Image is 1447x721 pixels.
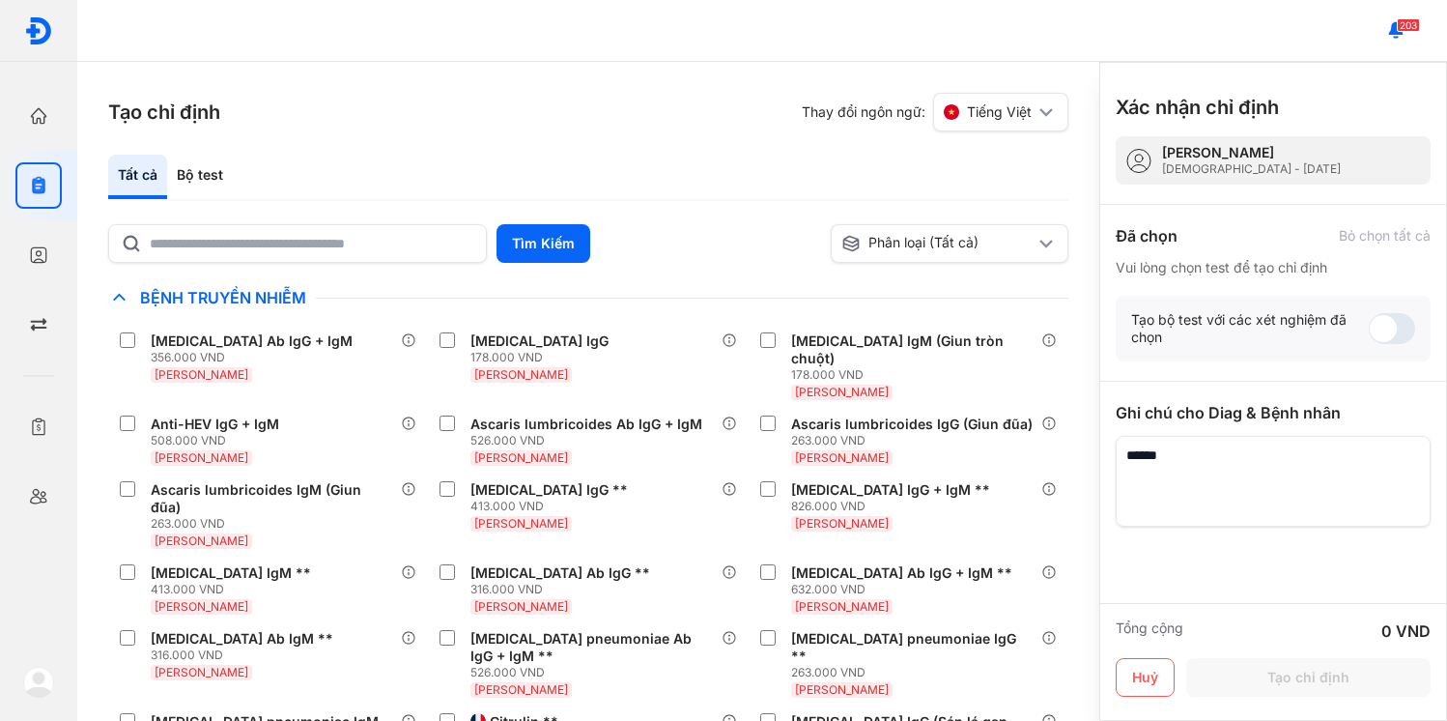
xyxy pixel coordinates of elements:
[795,385,889,399] span: [PERSON_NAME]
[474,682,568,697] span: [PERSON_NAME]
[497,224,590,263] button: Tìm Kiếm
[151,564,311,582] div: [MEDICAL_DATA] IgM **
[791,564,1012,582] div: [MEDICAL_DATA] Ab IgG + IgM **
[474,367,568,382] span: [PERSON_NAME]
[470,630,713,665] div: [MEDICAL_DATA] pneumoniae Ab IgG + IgM **
[155,665,248,679] span: [PERSON_NAME]
[795,599,889,614] span: [PERSON_NAME]
[802,93,1068,131] div: Thay đổi ngôn ngữ:
[474,599,568,614] span: [PERSON_NAME]
[1116,224,1177,247] div: Đã chọn
[108,155,167,199] div: Tất cả
[470,582,658,597] div: 316.000 VND
[1116,94,1279,121] h3: Xác nhận chỉ định
[967,103,1032,121] span: Tiếng Việt
[1116,259,1431,276] div: Vui lòng chọn test để tạo chỉ định
[795,450,889,465] span: [PERSON_NAME]
[791,499,998,514] div: 826.000 VND
[470,416,702,433] div: Ascaris lumbricoides Ab IgG + IgM
[791,433,1040,448] div: 263.000 VND
[795,516,889,531] span: [PERSON_NAME]
[791,416,1033,433] div: Ascaris lumbricoides IgG (Giun đũa)
[23,667,54,698] img: logo
[474,450,568,465] span: [PERSON_NAME]
[151,433,287,448] div: 508.000 VND
[167,155,233,199] div: Bộ test
[474,516,568,531] span: [PERSON_NAME]
[1131,311,1369,346] div: Tạo bộ test với các xét nghiệm đã chọn
[108,99,220,126] h3: Tạo chỉ định
[791,367,1041,383] div: 178.000 VND
[1116,401,1431,424] div: Ghi chú cho Diag & Bệnh nhân
[1116,658,1175,697] button: Huỷ
[130,288,316,307] span: Bệnh Truyền Nhiễm
[470,332,609,350] div: [MEDICAL_DATA] IgG
[470,350,616,365] div: 178.000 VND
[1162,161,1341,177] div: [DEMOGRAPHIC_DATA] - [DATE]
[1397,18,1420,32] span: 203
[151,582,319,597] div: 413.000 VND
[151,416,279,433] div: Anti-HEV IgG + IgM
[24,16,53,45] img: logo
[470,433,710,448] div: 526.000 VND
[791,582,1020,597] div: 632.000 VND
[791,332,1034,367] div: [MEDICAL_DATA] IgM (Giun tròn chuột)
[1116,620,1183,643] div: Tổng cộng
[1186,658,1431,697] button: Tạo chỉ định
[155,367,248,382] span: [PERSON_NAME]
[791,481,990,499] div: [MEDICAL_DATA] IgG + IgM **
[470,665,721,680] div: 526.000 VND
[151,332,353,350] div: [MEDICAL_DATA] Ab IgG + IgM
[791,630,1034,665] div: [MEDICAL_DATA] pneumoniae IgG **
[795,682,889,697] span: [PERSON_NAME]
[1162,144,1341,161] div: [PERSON_NAME]
[155,534,248,548] span: [PERSON_NAME]
[151,350,360,365] div: 356.000 VND
[470,564,650,582] div: [MEDICAL_DATA] Ab IgG **
[151,516,401,532] div: 263.000 VND
[155,450,248,465] span: [PERSON_NAME]
[791,665,1041,680] div: 263.000 VND
[470,481,628,499] div: [MEDICAL_DATA] IgG **
[470,499,636,514] div: 413.000 VND
[151,630,333,648] div: [MEDICAL_DATA] Ab IgM **
[151,481,393,516] div: Ascaris lumbricoides IgM (Giun đũa)
[841,234,1036,253] div: Phân loại (Tất cả)
[151,648,341,663] div: 316.000 VND
[155,599,248,614] span: [PERSON_NAME]
[1339,227,1431,245] div: Bỏ chọn tất cả
[1381,620,1431,643] div: 0 VND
